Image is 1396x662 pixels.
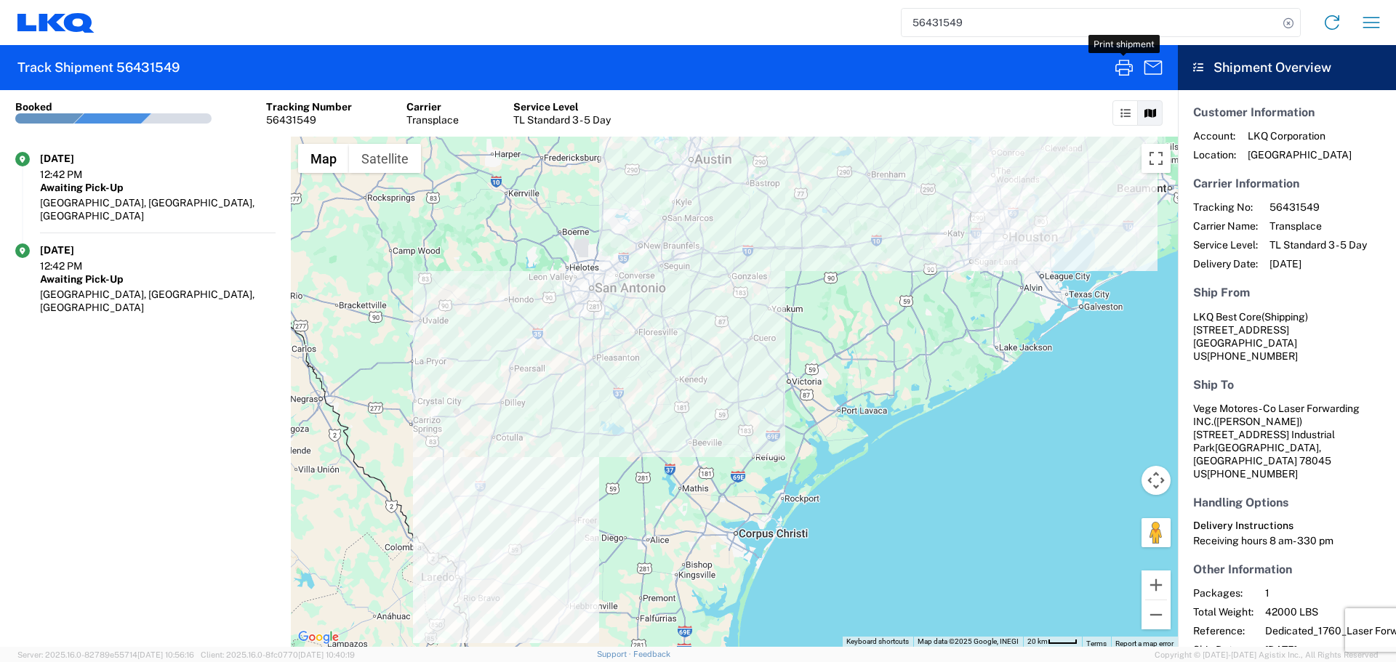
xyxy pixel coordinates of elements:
button: Map camera controls [1142,466,1171,495]
div: Awaiting Pick-Up [40,273,276,286]
span: Delivery Date: [1193,257,1258,270]
h5: Handling Options [1193,496,1381,509]
span: TL Standard 3 - 5 Day [1269,238,1367,251]
span: [STREET_ADDRESS] [1193,324,1289,336]
h5: Ship To [1193,378,1381,392]
h5: Other Information [1193,562,1381,576]
div: [DATE] [40,152,113,165]
h6: Delivery Instructions [1193,520,1381,532]
span: Service Level: [1193,238,1258,251]
div: Awaiting Pick-Up [40,181,276,194]
span: (Shipping) [1261,311,1308,323]
span: [GEOGRAPHIC_DATA] [1248,148,1352,161]
span: [PHONE_NUMBER] [1207,468,1298,480]
span: Ship Date: [1193,643,1253,656]
button: Toggle fullscreen view [1142,144,1171,173]
span: Packages: [1193,586,1253,600]
span: ([PERSON_NAME]) [1214,416,1302,427]
a: Report a map error [1115,639,1174,647]
span: [PHONE_NUMBER] [1207,350,1298,362]
span: Location: [1193,148,1236,161]
button: Zoom in [1142,570,1171,600]
div: Transplace [406,113,459,126]
span: 56431549 [1269,201,1367,214]
span: Client: 2025.16.0-8fc0770 [201,650,355,659]
h5: Carrier Information [1193,177,1381,190]
button: Drag Pegman onto the map to open Street View [1142,518,1171,547]
span: [DATE] 10:56:16 [137,650,194,659]
img: Google [294,628,342,647]
span: Account: [1193,129,1236,142]
h5: Ship From [1193,286,1381,299]
span: Copyright © [DATE]-[DATE] Agistix Inc., All Rights Reserved [1155,648,1379,661]
address: [GEOGRAPHIC_DATA], [GEOGRAPHIC_DATA] 78045 US [1193,402,1381,480]
div: 12:42 PM [40,168,113,181]
h2: Track Shipment 56431549 [17,59,180,76]
span: 20 km [1027,637,1048,645]
a: Open this area in Google Maps (opens a new window) [294,628,342,647]
input: Shipment, tracking or reference number [902,9,1278,36]
div: 56431549 [266,113,352,126]
div: 12:42 PM [40,259,113,273]
a: Support [597,650,633,658]
a: Terms [1086,639,1107,647]
div: Receiving hours 8 am- 330 pm [1193,534,1381,547]
span: Vege Motores - Co Laser Forwarding INC. [STREET_ADDRESS] Industrial Park [1193,403,1360,453]
address: [GEOGRAPHIC_DATA] US [1193,310,1381,363]
a: Feedback [633,650,670,658]
span: [DATE] 10:40:19 [298,650,355,659]
button: Zoom out [1142,600,1171,629]
span: Tracking No: [1193,201,1258,214]
header: Shipment Overview [1178,45,1396,90]
button: Keyboard shortcuts [846,637,909,647]
button: Show street map [298,144,349,173]
h5: Customer Information [1193,105,1381,119]
div: [GEOGRAPHIC_DATA], [GEOGRAPHIC_DATA], [GEOGRAPHIC_DATA] [40,288,276,314]
div: Booked [15,100,52,113]
span: Transplace [1269,219,1367,233]
span: LKQ Corporation [1248,129,1352,142]
span: Carrier Name: [1193,219,1258,233]
span: Server: 2025.16.0-82789e55714 [17,650,194,659]
span: LKQ Best Core [1193,311,1261,323]
button: Map Scale: 20 km per 37 pixels [1023,637,1082,647]
span: [DATE] [1269,257,1367,270]
div: Service Level [513,100,611,113]
div: [DATE] [40,243,113,257]
span: Total Weight: [1193,605,1253,618]
button: Show satellite imagery [349,144,421,173]
span: Reference: [1193,624,1253,637]
span: Map data ©2025 Google, INEGI [918,637,1019,645]
div: [GEOGRAPHIC_DATA], [GEOGRAPHIC_DATA], [GEOGRAPHIC_DATA] [40,196,276,222]
div: Carrier [406,100,459,113]
div: Tracking Number [266,100,352,113]
div: TL Standard 3 - 5 Day [513,113,611,126]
